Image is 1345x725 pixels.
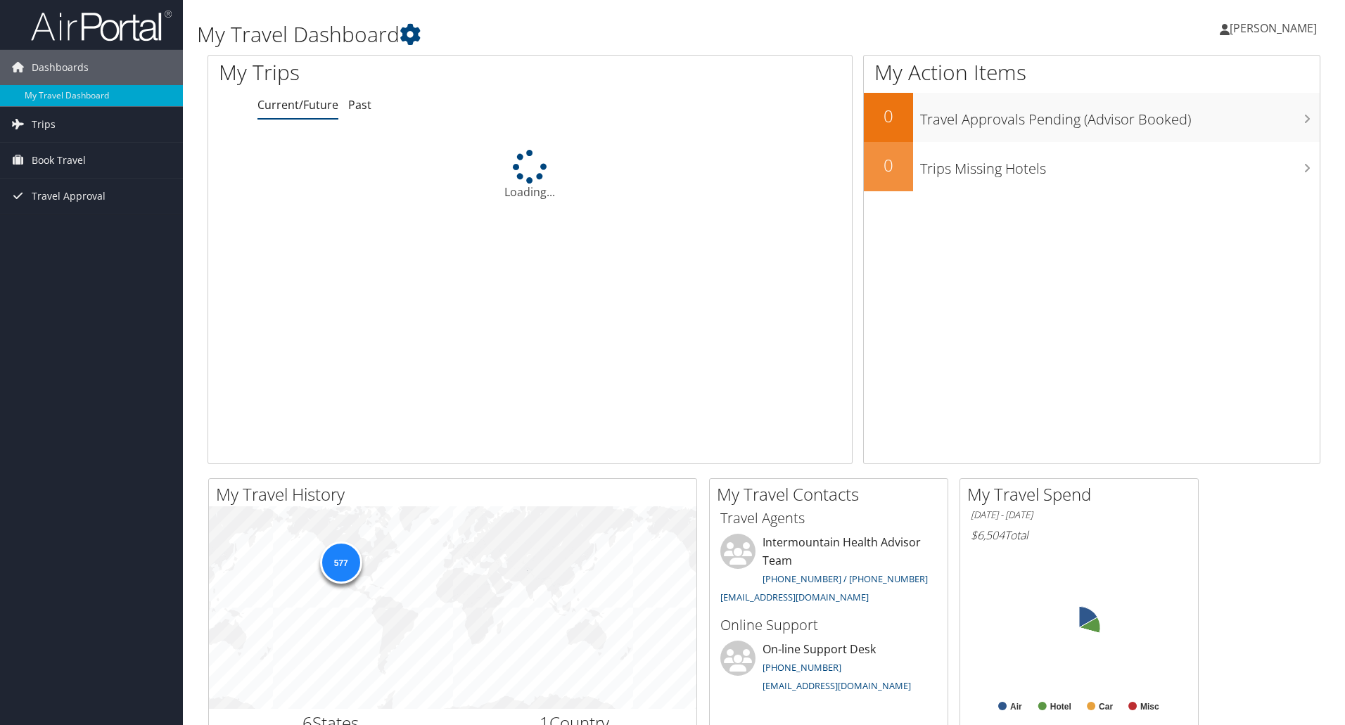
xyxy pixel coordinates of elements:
[864,58,1320,87] h1: My Action Items
[348,97,371,113] a: Past
[219,58,573,87] h1: My Trips
[1099,702,1113,712] text: Car
[1230,20,1317,36] span: [PERSON_NAME]
[216,482,696,506] h2: My Travel History
[720,508,937,528] h3: Travel Agents
[31,9,172,42] img: airportal-logo.png
[32,143,86,178] span: Book Travel
[32,50,89,85] span: Dashboards
[1010,702,1022,712] text: Air
[920,152,1320,179] h3: Trips Missing Hotels
[1140,702,1159,712] text: Misc
[864,93,1320,142] a: 0Travel Approvals Pending (Advisor Booked)
[763,661,841,674] a: [PHONE_NUMBER]
[32,107,56,142] span: Trips
[713,534,944,609] li: Intermountain Health Advisor Team
[208,150,852,200] div: Loading...
[720,591,869,603] a: [EMAIL_ADDRESS][DOMAIN_NAME]
[720,615,937,635] h3: Online Support
[971,527,1005,543] span: $6,504
[864,142,1320,191] a: 0Trips Missing Hotels
[319,541,362,584] div: 577
[197,20,953,49] h1: My Travel Dashboard
[920,103,1320,129] h3: Travel Approvals Pending (Advisor Booked)
[864,104,913,128] h2: 0
[1220,7,1331,49] a: [PERSON_NAME]
[967,482,1198,506] h2: My Travel Spend
[713,641,944,698] li: On-line Support Desk
[257,97,338,113] a: Current/Future
[864,153,913,177] h2: 0
[763,572,928,585] a: [PHONE_NUMBER] / [PHONE_NUMBER]
[1050,702,1071,712] text: Hotel
[763,679,911,692] a: [EMAIL_ADDRESS][DOMAIN_NAME]
[32,179,106,214] span: Travel Approval
[717,482,948,506] h2: My Travel Contacts
[971,508,1187,522] h6: [DATE] - [DATE]
[971,527,1187,543] h6: Total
